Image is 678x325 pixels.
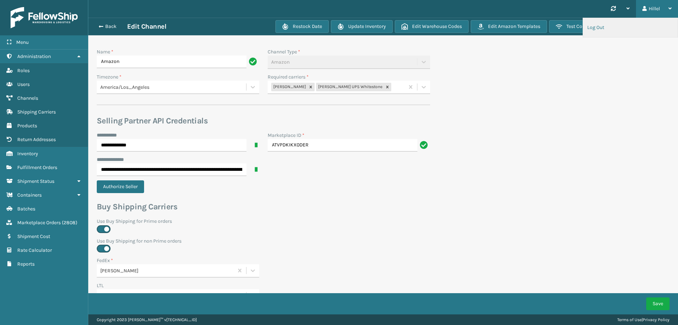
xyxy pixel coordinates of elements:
label: Marketplace ID [268,132,304,139]
label: Channel Type [268,48,300,56]
button: Edit Amazon Templates [471,20,547,33]
span: Users [17,81,30,87]
button: Test Connection [549,20,608,33]
label: Name [97,48,113,56]
div: [PERSON_NAME] [271,83,307,91]
span: ( 2808 ) [62,220,77,226]
h3: Edit Channel [127,22,166,31]
span: Return Addresses [17,137,56,143]
label: Use Buy Shipping for Prime orders [97,217,430,225]
div: | [617,314,670,325]
span: Reports [17,261,35,267]
span: Containers [17,192,42,198]
span: Menu [16,39,29,45]
span: Channels [17,95,38,101]
span: Shipping Carriers [17,109,56,115]
label: LTL [97,282,104,289]
span: Administration [17,53,51,59]
button: Save [646,297,670,310]
a: Terms of Use [617,317,642,322]
div: America/Los_Angeles [100,83,247,91]
a: Authorize Seller [97,184,148,190]
span: Roles [17,68,30,74]
span: Shipment Cost [17,233,50,239]
span: Shipment Status [17,178,54,184]
div: [PERSON_NAME] [100,267,234,274]
h3: Buy Shipping Carriers [97,202,430,212]
label: FedEx [97,257,113,264]
div: [PERSON_NAME] UPS Whitestone [316,83,383,91]
h3: Selling Partner API Credentials [97,116,430,126]
span: Products [17,123,37,129]
img: logo [11,7,78,28]
button: Update Inventory [331,20,393,33]
button: Restock Date [275,20,329,33]
label: Use Buy Shipping for non Prime orders [97,237,430,245]
a: Privacy Policy [643,317,670,322]
p: Copyright 2023 [PERSON_NAME]™ v [TECHNICAL_ID] [97,314,197,325]
span: Batches [17,206,35,212]
div: Select... [100,292,117,300]
label: Required carriers [268,73,309,81]
button: Authorize Seller [97,180,144,193]
label: Timezone [97,73,121,81]
button: Edit Warehouse Codes [395,20,469,33]
span: Marketplace Orders [17,220,61,226]
button: Back [95,23,127,30]
span: Inventory [17,151,38,157]
span: Rate Calculator [17,247,52,253]
span: Fulfillment Orders [17,164,57,170]
li: Log Out [583,18,678,37]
